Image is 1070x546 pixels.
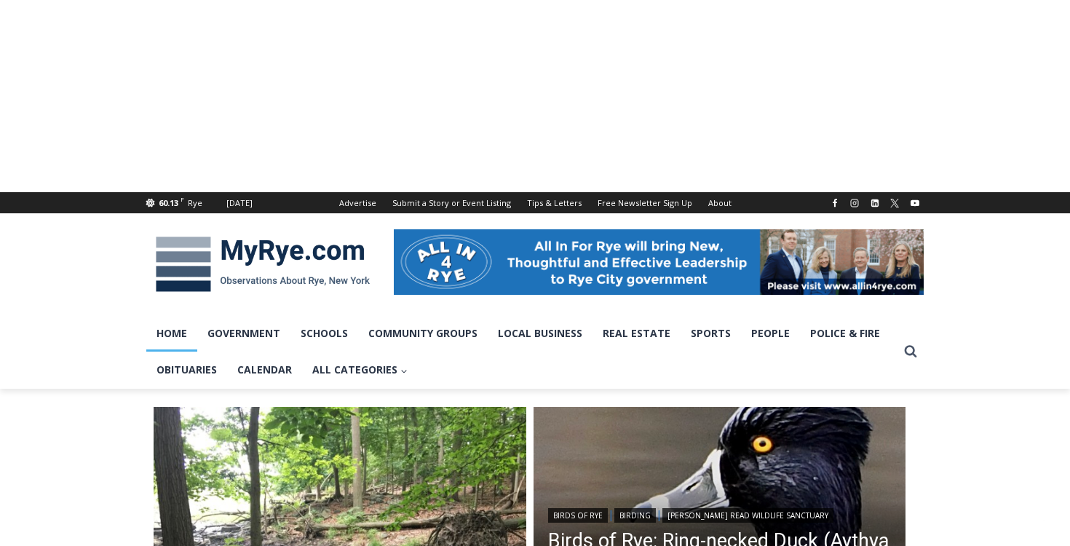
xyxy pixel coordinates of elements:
a: People [741,315,800,352]
div: | | [548,505,892,523]
a: Schools [290,315,358,352]
a: Community Groups [358,315,488,352]
nav: Secondary Navigation [331,192,740,213]
a: Submit a Story or Event Listing [384,192,519,213]
div: Rye [188,197,202,210]
a: Home [146,315,197,352]
button: View Search Form [897,339,924,365]
a: Birds of Rye [548,508,608,523]
a: Instagram [846,194,863,212]
a: Free Newsletter Sign Up [590,192,700,213]
a: All Categories [302,352,418,388]
div: [DATE] [226,197,253,210]
a: Real Estate [593,315,681,352]
span: F [181,195,184,203]
a: Calendar [227,352,302,388]
a: YouTube [906,194,924,212]
a: Sports [681,315,741,352]
a: Advertise [331,192,384,213]
a: Birding [614,508,656,523]
img: All in for Rye [394,229,924,295]
a: Obituaries [146,352,227,388]
a: Linkedin [866,194,884,212]
a: About [700,192,740,213]
a: X [886,194,903,212]
a: Tips & Letters [519,192,590,213]
a: Local Business [488,315,593,352]
span: 60.13 [159,197,178,208]
nav: Primary Navigation [146,315,897,389]
a: Facebook [826,194,844,212]
a: [PERSON_NAME] Read Wildlife Sanctuary [662,508,833,523]
a: Police & Fire [800,315,890,352]
a: Government [197,315,290,352]
img: MyRye.com [146,226,379,302]
span: All Categories [312,362,408,378]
